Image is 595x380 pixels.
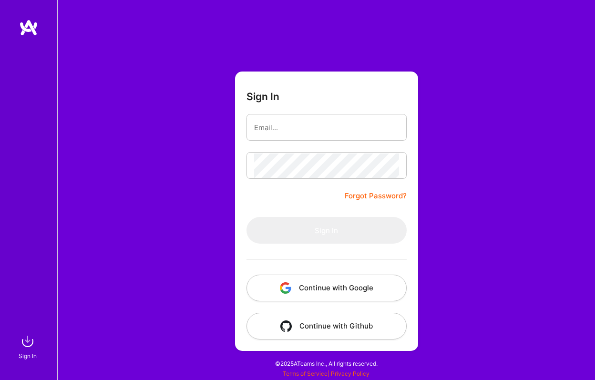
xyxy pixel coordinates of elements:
input: Email... [254,115,399,140]
span: | [283,370,369,377]
img: sign in [18,332,37,351]
a: Forgot Password? [345,190,407,202]
img: logo [19,19,38,36]
a: Terms of Service [283,370,328,377]
a: sign inSign In [20,332,37,361]
img: icon [280,282,291,294]
a: Privacy Policy [331,370,369,377]
div: Sign In [19,351,37,361]
img: icon [280,320,292,332]
button: Sign In [246,217,407,244]
button: Continue with Google [246,275,407,301]
div: © 2025 ATeams Inc., All rights reserved. [57,351,595,375]
h3: Sign In [246,91,279,103]
button: Continue with Github [246,313,407,339]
